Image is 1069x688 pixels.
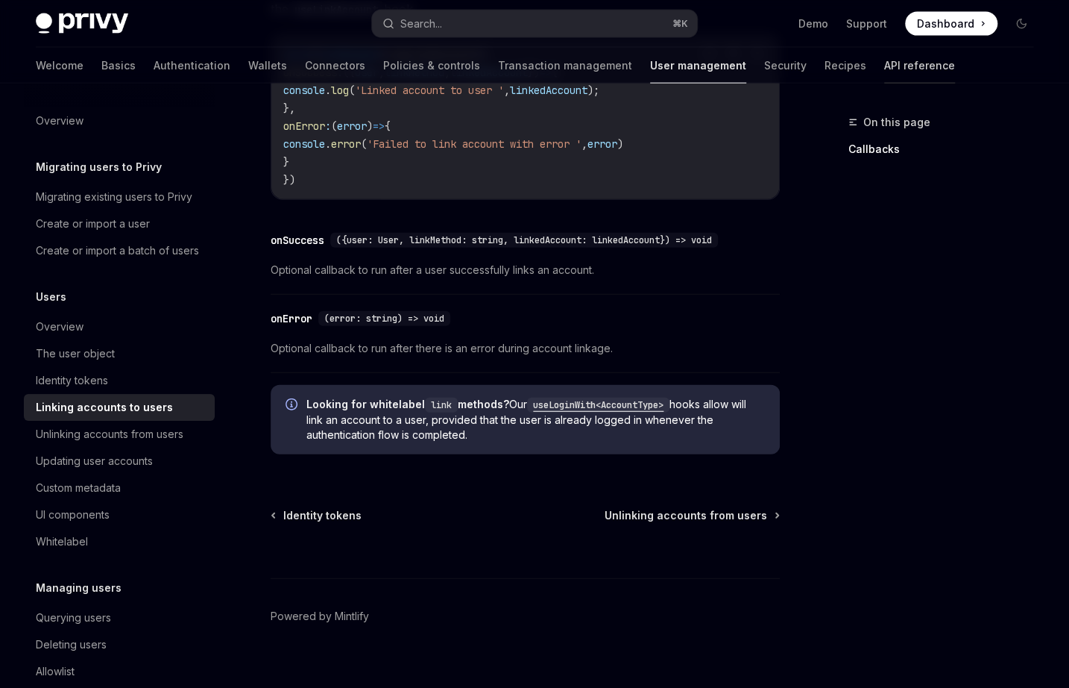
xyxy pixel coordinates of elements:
span: error [331,137,361,151]
h5: Users [36,288,66,306]
span: Identity tokens [283,508,362,523]
a: UI components [24,501,215,528]
a: useLoginWith<AccountType> [527,398,669,410]
div: Linking accounts to users [36,398,173,416]
code: useLoginWith<AccountType> [527,398,669,413]
a: Transaction management [498,48,632,84]
button: Toggle dark mode [1009,12,1033,36]
a: Create or import a user [24,210,215,237]
a: Create or import a batch of users [24,237,215,264]
span: }, [283,101,295,115]
div: Create or import a batch of users [36,242,199,260]
div: The user object [36,345,115,363]
a: Basics [101,48,136,84]
a: Identity tokens [24,367,215,394]
button: Search...⌘K [372,10,696,37]
div: Create or import a user [36,215,150,233]
span: : [325,119,331,133]
h5: Migrating users to Privy [36,158,162,176]
h5: Managing users [36,579,122,597]
div: Overview [36,318,83,336]
code: link [425,398,458,413]
span: ( [331,119,337,133]
a: Overview [24,313,215,340]
a: Authentication [154,48,230,84]
span: ) [617,137,623,151]
span: , [581,137,587,151]
div: Whitelabel [36,533,88,551]
div: onError [271,311,312,326]
a: Linking accounts to users [24,394,215,421]
div: Updating user accounts [36,452,153,470]
a: Security [764,48,807,84]
span: } [283,155,289,169]
a: Custom metadata [24,475,215,501]
span: (error: string) => void [324,313,444,325]
span: . [325,137,331,151]
svg: Info [286,398,300,413]
span: 'Linked account to user ' [355,84,504,97]
span: onError [283,119,325,133]
img: dark logo [36,13,128,34]
a: The user object [24,340,215,367]
span: Unlinking accounts from users [605,508,767,523]
a: Connectors [305,48,365,84]
div: Querying users [36,609,111,627]
a: Migrating existing users to Privy [24,184,215,210]
span: }) [283,173,295,187]
span: ({user: User, linkMethod: string, linkedAccount: linkedAccount}) => void [336,234,712,246]
span: console [283,84,325,97]
a: Welcome [36,48,83,84]
a: Wallets [248,48,287,84]
a: Unlinking accounts from users [24,421,215,448]
div: Unlinking accounts from users [36,425,183,443]
a: User management [650,48,746,84]
a: API reference [884,48,955,84]
span: Optional callback to run after a user successfully links an account. [271,261,780,279]
span: 'Failed to link account with error ' [367,137,581,151]
span: log [331,84,349,97]
span: ( [349,84,355,97]
span: error [337,119,367,133]
a: Callbacks [848,137,1045,161]
a: Demo [798,16,828,31]
a: Dashboard [905,12,997,36]
span: Our hooks allow will link an account to a user, provided that the user is already logged in whene... [306,397,765,442]
div: Overview [36,112,83,130]
span: console [283,137,325,151]
div: UI components [36,506,110,524]
a: Identity tokens [272,508,362,523]
span: error [587,137,617,151]
span: On this page [863,113,930,131]
div: Allowlist [36,663,75,681]
a: Allowlist [24,658,215,685]
span: ); [587,84,599,97]
span: { [385,119,391,133]
a: Updating user accounts [24,448,215,475]
div: onSuccess [271,233,324,248]
a: Whitelabel [24,528,215,555]
a: Deleting users [24,631,215,658]
span: ) [367,119,373,133]
div: Custom metadata [36,479,121,497]
span: . [325,84,331,97]
span: Dashboard [917,16,974,31]
a: Overview [24,107,215,134]
a: Policies & controls [383,48,480,84]
span: linkedAccount [510,84,587,97]
a: Querying users [24,604,215,631]
div: Migrating existing users to Privy [36,188,192,206]
div: Search... [400,15,442,33]
span: ( [361,137,367,151]
span: Optional callback to run after there is an error during account linkage. [271,340,780,357]
span: ⌘ K [672,18,688,30]
a: Support [846,16,887,31]
a: Recipes [824,48,866,84]
a: Unlinking accounts from users [605,508,778,523]
a: Powered by Mintlify [271,609,369,624]
div: Deleting users [36,636,107,654]
strong: Looking for whitelabel methods? [306,398,509,410]
div: Identity tokens [36,372,108,390]
span: => [373,119,385,133]
span: , [504,84,510,97]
